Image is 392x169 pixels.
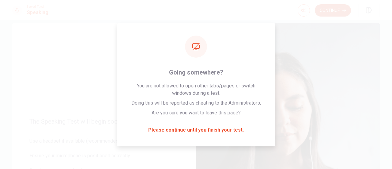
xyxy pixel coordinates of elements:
[29,118,179,125] span: The Speaking Test will begin soon.
[27,5,48,9] span: Level Test
[315,4,351,17] button: Continue
[27,9,48,16] h1: Speaking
